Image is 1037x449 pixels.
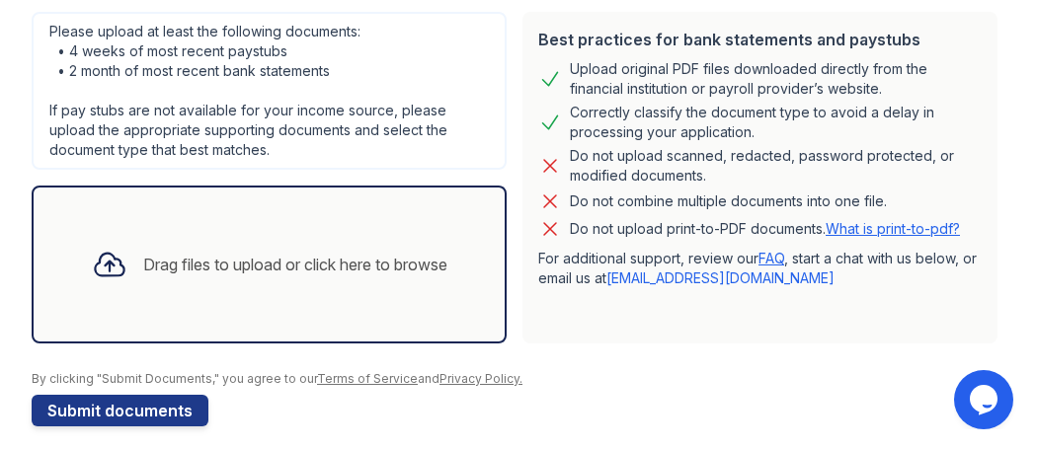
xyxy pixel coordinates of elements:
a: What is print-to-pdf? [826,220,960,237]
div: Please upload at least the following documents: • 4 weeks of most recent paystubs • 2 month of mo... [32,12,507,170]
div: Do not upload scanned, redacted, password protected, or modified documents. [570,146,982,186]
div: Do not combine multiple documents into one file. [570,189,887,213]
div: Best practices for bank statements and paystubs [538,28,982,51]
div: Correctly classify the document type to avoid a delay in processing your application. [570,103,982,142]
p: For additional support, review our , start a chat with us below, or email us at [538,249,982,288]
iframe: chat widget [954,370,1017,429]
div: Drag files to upload or click here to browse [143,253,447,276]
div: Upload original PDF files downloaded directly from the financial institution or payroll provider’... [570,59,982,99]
a: Privacy Policy. [439,371,522,386]
a: FAQ [758,250,784,266]
a: [EMAIL_ADDRESS][DOMAIN_NAME] [606,269,835,286]
a: Terms of Service [317,371,418,386]
p: Do not upload print-to-PDF documents. [570,219,960,239]
div: By clicking "Submit Documents," you agree to our and [32,371,1005,387]
button: Submit documents [32,395,208,426]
